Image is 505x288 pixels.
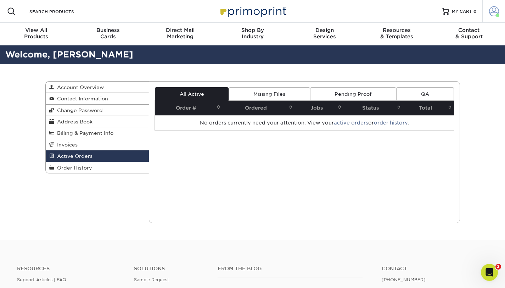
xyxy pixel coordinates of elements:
[382,266,488,272] a: Contact
[473,9,477,14] span: 0
[144,23,217,45] a: Direct MailMarketing
[72,27,145,40] div: Cards
[481,264,498,281] iframe: Intercom live chat
[288,23,361,45] a: DesignServices
[433,27,505,40] div: & Support
[72,27,145,33] span: Business
[403,101,454,115] th: Total
[374,120,408,126] a: order history
[218,266,362,272] h4: From the Blog
[344,101,403,115] th: Status
[452,9,472,15] span: MY CART
[46,150,149,162] a: Active Orders
[54,153,92,159] span: Active Orders
[495,264,501,270] span: 2
[72,23,145,45] a: BusinessCards
[361,27,433,40] div: & Templates
[334,120,368,126] a: active orders
[382,277,426,282] a: [PHONE_NUMBER]
[361,27,433,33] span: Resources
[433,27,505,33] span: Contact
[29,7,98,16] input: SEARCH PRODUCTS.....
[54,165,92,171] span: Order History
[46,162,149,173] a: Order History
[54,84,104,90] span: Account Overview
[310,87,396,101] a: Pending Proof
[217,27,289,33] span: Shop By
[229,87,310,101] a: Missing Files
[46,105,149,116] a: Change Password
[54,96,108,101] span: Contact Information
[46,93,149,104] a: Contact Information
[54,142,78,148] span: Invoices
[223,101,295,115] th: Ordered
[288,27,361,33] span: Design
[46,116,149,127] a: Address Book
[144,27,217,40] div: Marketing
[288,27,361,40] div: Services
[46,127,149,139] a: Billing & Payment Info
[217,4,288,19] img: Primoprint
[144,27,217,33] span: Direct Mail
[54,107,103,113] span: Change Password
[217,27,289,40] div: Industry
[155,101,223,115] th: Order #
[46,139,149,150] a: Invoices
[217,23,289,45] a: Shop ByIndustry
[361,23,433,45] a: Resources& Templates
[396,87,454,101] a: QA
[155,87,229,101] a: All Active
[155,115,454,130] td: No orders currently need your attention. View your or .
[54,130,113,136] span: Billing & Payment Info
[54,119,92,124] span: Address Book
[433,23,505,45] a: Contact& Support
[46,82,149,93] a: Account Overview
[295,101,344,115] th: Jobs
